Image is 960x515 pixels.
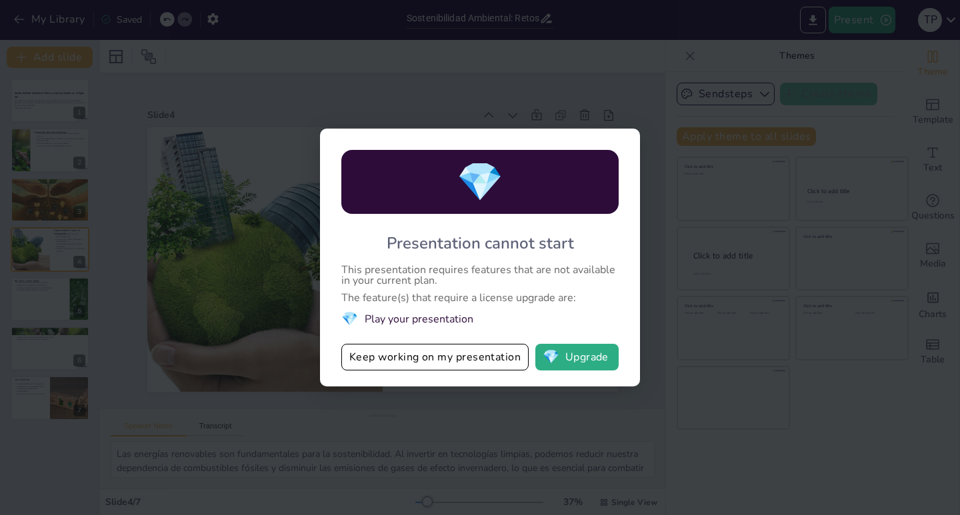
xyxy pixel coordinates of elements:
[341,310,619,328] li: Play your presentation
[387,233,574,254] div: Presentation cannot start
[341,310,358,328] span: diamond
[341,292,619,303] div: The feature(s) that require a license upgrade are:
[341,344,529,370] button: Keep working on my presentation
[543,350,559,364] span: diamond
[457,157,503,208] span: diamond
[341,264,619,286] div: This presentation requires features that are not available in your current plan.
[535,344,619,370] button: diamondUpgrade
